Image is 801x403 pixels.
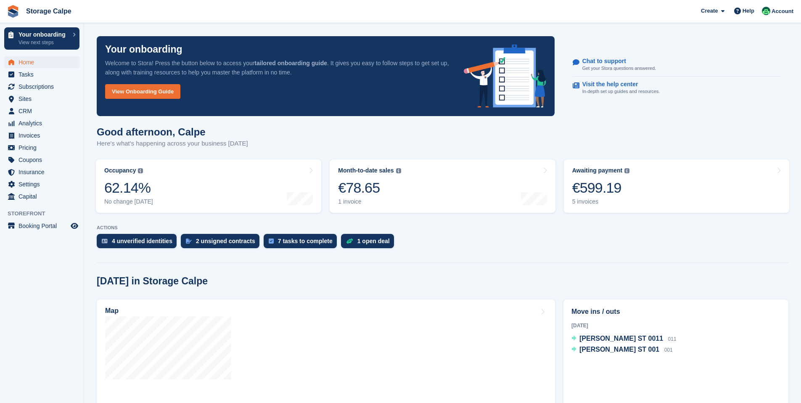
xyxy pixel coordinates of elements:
span: Create [701,7,718,15]
a: 1 open deal [341,234,398,252]
h2: Move ins / outs [571,307,780,317]
div: 62.14% [104,179,153,196]
a: Chat to support Get your Stora questions answered. [573,53,780,77]
span: Booking Portal [19,220,69,232]
a: menu [4,220,79,232]
a: menu [4,191,79,202]
strong: tailored onboarding guide [254,60,327,66]
div: 1 open deal [357,238,390,244]
p: Welcome to Stora! Press the button below to access your . It gives you easy to follow steps to ge... [105,58,450,77]
img: icon-info-grey-7440780725fd019a000dd9b08b2336e03edf1995a4989e88bcd33f0948082b44.svg [138,168,143,173]
div: [DATE] [571,322,780,329]
span: Subscriptions [19,81,69,93]
img: icon-info-grey-7440780725fd019a000dd9b08b2336e03edf1995a4989e88bcd33f0948082b44.svg [396,168,401,173]
img: verify_identity-adf6edd0f0f0b5bbfe63781bf79b02c33cf7c696d77639b501bdc392416b5a36.svg [102,239,108,244]
h1: Good afternoon, Calpe [97,126,248,138]
img: contract_signature_icon-13c848040528278c33f63329250d36e43548de30e8caae1d1a13099fd9432cc5.svg [186,239,192,244]
span: Tasks [19,69,69,80]
a: Awaiting payment €599.19 5 invoices [564,159,789,213]
div: €78.65 [338,179,401,196]
span: Account [772,7,793,16]
a: menu [4,142,79,154]
span: Sites [19,93,69,105]
a: [PERSON_NAME] ST 001 001 [571,345,673,355]
span: Analytics [19,117,69,129]
p: Chat to support [582,58,649,65]
a: menu [4,56,79,68]
p: View next steps [19,39,69,46]
p: Your onboarding [19,32,69,37]
a: menu [4,93,79,105]
a: 2 unsigned contracts [181,234,264,252]
div: Awaiting payment [572,167,623,174]
a: View Onboarding Guide [105,84,180,99]
a: menu [4,105,79,117]
a: Month-to-date sales €78.65 1 invoice [330,159,555,213]
span: Capital [19,191,69,202]
div: No change [DATE] [104,198,153,205]
div: 1 invoice [338,198,401,205]
img: Calpe Storage [762,7,770,15]
a: menu [4,178,79,190]
span: Storefront [8,209,84,218]
span: Pricing [19,142,69,154]
span: Coupons [19,154,69,166]
span: 001 [664,347,673,353]
a: menu [4,166,79,178]
p: In-depth set up guides and resources. [582,88,660,95]
a: Visit the help center In-depth set up guides and resources. [573,77,780,99]
span: Invoices [19,130,69,141]
a: Storage Calpe [23,4,75,18]
a: menu [4,69,79,80]
img: stora-icon-8386f47178a22dfd0bd8f6a31ec36ba5ce8667c1dd55bd0f319d3a0aa187defe.svg [7,5,19,18]
h2: Map [105,307,119,315]
div: 4 unverified identities [112,238,172,244]
a: [PERSON_NAME] ST 0011 011 [571,334,677,345]
div: Occupancy [104,167,136,174]
p: Here's what's happening across your business [DATE] [97,139,248,148]
span: Home [19,56,69,68]
span: Settings [19,178,69,190]
div: 2 unsigned contracts [196,238,255,244]
div: Month-to-date sales [338,167,394,174]
h2: [DATE] in Storage Calpe [97,276,208,287]
span: Insurance [19,166,69,178]
a: Preview store [69,221,79,231]
a: menu [4,154,79,166]
p: Your onboarding [105,45,182,54]
div: €599.19 [572,179,630,196]
span: [PERSON_NAME] ST 0011 [579,335,663,342]
a: menu [4,81,79,93]
div: 5 invoices [572,198,630,205]
img: task-75834270c22a3079a89374b754ae025e5fb1db73e45f91037f5363f120a921f8.svg [269,239,274,244]
span: CRM [19,105,69,117]
a: menu [4,130,79,141]
p: ACTIONS [97,225,788,231]
img: icon-info-grey-7440780725fd019a000dd9b08b2336e03edf1995a4989e88bcd33f0948082b44.svg [624,168,629,173]
span: [PERSON_NAME] ST 001 [579,346,659,353]
p: Visit the help center [582,81,653,88]
a: Occupancy 62.14% No change [DATE] [96,159,321,213]
img: deal-1b604bf984904fb50ccaf53a9ad4b4a5d6e5aea283cecdc64d6e3604feb123c2.svg [346,238,353,244]
a: 4 unverified identities [97,234,181,252]
span: Help [743,7,754,15]
div: 7 tasks to complete [278,238,333,244]
span: 011 [668,336,677,342]
a: menu [4,117,79,129]
img: onboarding-info-6c161a55d2c0e0a8cae90662b2fe09162a5109e8cc188191df67fb4f79e88e88.svg [464,45,546,108]
a: Your onboarding View next steps [4,27,79,50]
a: 7 tasks to complete [264,234,341,252]
p: Get your Stora questions answered. [582,65,656,72]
